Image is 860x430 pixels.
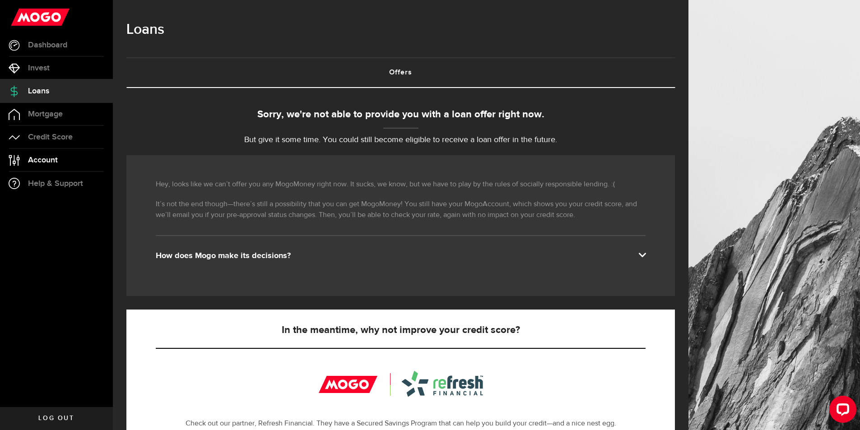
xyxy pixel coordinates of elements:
[28,64,50,72] span: Invest
[156,199,646,221] p: It’s not the end though—there’s still a possibility that you can get MogoMoney! You still have yo...
[126,18,675,42] h1: Loans
[156,179,646,190] p: Hey, looks like we can’t offer you any MogoMoney right now. It sucks, we know, but we have to pla...
[28,110,63,118] span: Mortgage
[28,156,58,164] span: Account
[38,415,74,421] span: Log out
[126,134,675,146] p: But give it some time. You could still become eligible to receive a loan offer in the future.
[126,57,675,88] ul: Tabs Navigation
[28,87,49,95] span: Loans
[156,325,646,336] h5: In the meantime, why not improve your credit score?
[28,180,83,188] span: Help & Support
[822,392,860,430] iframe: LiveChat chat widget
[28,41,67,49] span: Dashboard
[156,418,646,429] p: Check out our partner, Refresh Financial. They have a Secured Savings Program that can help you b...
[156,250,646,261] div: How does Mogo make its decisions?
[126,58,675,87] a: Offers
[126,107,675,122] div: Sorry, we're not able to provide you with a loan offer right now.
[28,133,73,141] span: Credit Score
